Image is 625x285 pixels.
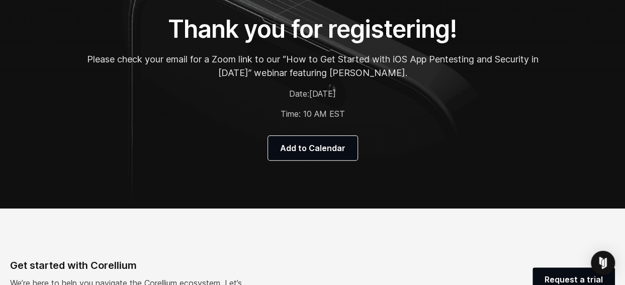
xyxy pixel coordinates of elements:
span: [DATE] [309,89,336,99]
h1: Thank you for registering! [86,14,539,44]
p: Please check your email for a Zoom link to our “How to Get Started with iOS App Pentesting and Se... [86,52,539,80]
p: Date: [86,88,539,100]
div: Get started with Corellium [10,258,267,273]
a: Add to Calendar [268,136,358,160]
div: Open Intercom Messenger [591,251,615,275]
p: Time: 10 AM EST [86,108,539,120]
span: Add to Calendar [280,142,345,154]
